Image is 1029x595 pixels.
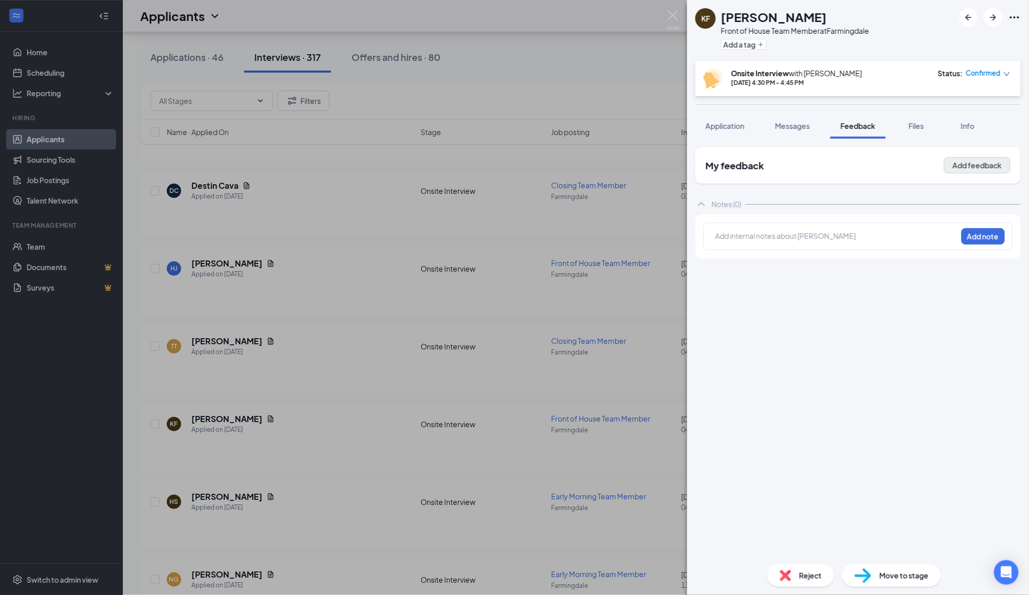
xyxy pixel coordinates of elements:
[984,8,1002,27] button: ArrowRight
[944,157,1011,173] button: Add feedback
[731,78,862,87] div: [DATE] 4:30 PM - 4:45 PM
[841,121,875,130] span: Feedback
[721,8,827,26] h1: [PERSON_NAME]
[721,26,869,36] div: Front of House Team Member at Farmingdale
[1009,11,1021,24] svg: Ellipses
[702,13,710,24] div: KF
[880,570,929,581] span: Move to stage
[731,68,862,78] div: with [PERSON_NAME]
[987,11,999,24] svg: ArrowRight
[706,121,745,130] span: Application
[775,121,810,130] span: Messages
[695,198,708,210] svg: ChevronUp
[961,228,1005,245] button: Add note
[966,68,1001,78] span: Confirmed
[706,159,764,172] h2: My feedback
[731,69,789,78] b: Onsite Interview
[909,121,924,130] span: Files
[994,560,1019,585] div: Open Intercom Messenger
[961,121,975,130] span: Info
[1003,71,1011,78] span: down
[721,39,767,50] button: PlusAdd a tag
[938,68,963,78] div: Status :
[758,41,764,48] svg: Plus
[959,8,978,27] button: ArrowLeftNew
[712,199,741,209] div: Notes (0)
[962,11,975,24] svg: ArrowLeftNew
[799,570,822,581] span: Reject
